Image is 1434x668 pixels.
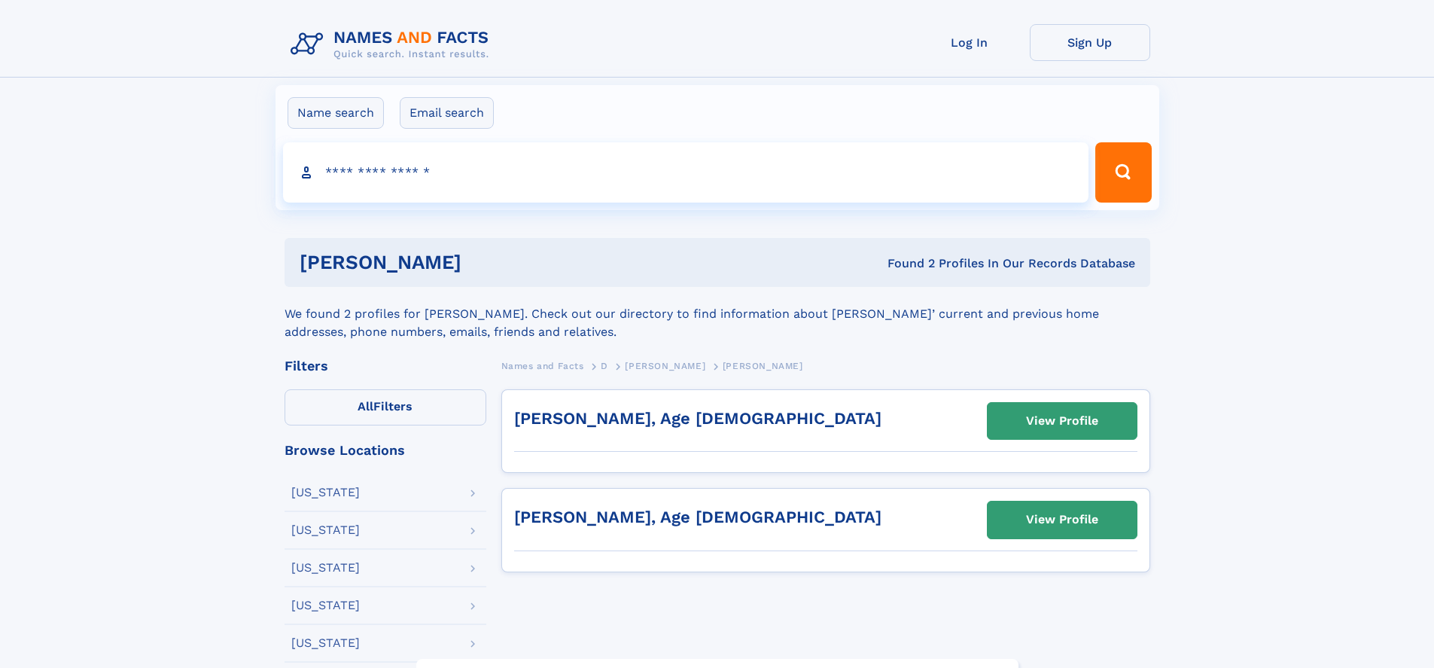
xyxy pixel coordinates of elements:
div: [US_STATE] [291,637,360,649]
div: We found 2 profiles for [PERSON_NAME]. Check out our directory to find information about [PERSON_... [285,287,1150,341]
div: [US_STATE] [291,487,360,499]
div: [US_STATE] [291,562,360,574]
img: Logo Names and Facts [285,24,501,65]
a: View Profile [988,403,1137,439]
a: D [601,356,608,375]
span: All [358,399,373,413]
a: [PERSON_NAME], Age [DEMOGRAPHIC_DATA] [514,508,881,526]
div: Found 2 Profiles In Our Records Database [674,255,1135,272]
a: Log In [909,24,1030,61]
div: Filters [285,359,486,373]
input: search input [283,142,1089,203]
label: Filters [285,389,486,426]
button: Search Button [1095,142,1151,203]
span: D [601,361,608,371]
div: View Profile [1026,502,1098,537]
span: [PERSON_NAME] [723,361,803,371]
a: Sign Up [1030,24,1150,61]
div: View Profile [1026,404,1098,438]
a: [PERSON_NAME] [625,356,705,375]
div: [US_STATE] [291,524,360,536]
span: [PERSON_NAME] [625,361,705,371]
a: [PERSON_NAME], Age [DEMOGRAPHIC_DATA] [514,409,881,428]
a: Names and Facts [501,356,584,375]
div: Browse Locations [285,444,486,457]
label: Email search [400,97,494,129]
label: Name search [288,97,384,129]
a: View Profile [988,502,1137,538]
h1: [PERSON_NAME] [300,253,674,272]
div: [US_STATE] [291,599,360,612]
